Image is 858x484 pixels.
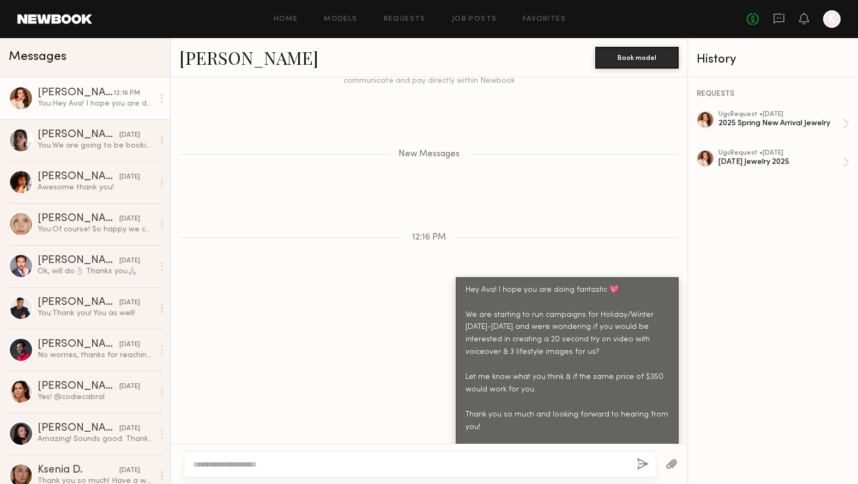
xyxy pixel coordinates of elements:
[384,16,426,23] a: Requests
[38,465,119,476] div: Ksenia D.
[718,150,843,157] div: ugc Request • [DATE]
[38,171,119,182] div: [PERSON_NAME]
[38,381,119,392] div: [PERSON_NAME]
[119,382,140,392] div: [DATE]
[38,213,119,224] div: [PERSON_NAME]
[38,224,154,235] div: You: Of course! So happy we could get this project completed & will reach out again soon for some...
[179,46,318,69] a: [PERSON_NAME]
[38,255,119,266] div: [PERSON_NAME]
[9,51,67,63] span: Messages
[823,10,841,28] a: K
[119,340,140,350] div: [DATE]
[697,53,849,66] div: History
[119,424,140,434] div: [DATE]
[595,52,679,62] a: Book model
[718,157,843,167] div: [DATE] Jewelry 2025
[38,297,119,308] div: [PERSON_NAME]
[718,111,849,136] a: ugcRequest •[DATE]2025 Spring New Arrival Jewelry
[119,172,140,182] div: [DATE]
[595,47,679,69] button: Book model
[38,392,154,402] div: Yes! @codiecabral
[38,434,154,444] div: Amazing! Sounds good. Thank you
[718,118,843,128] div: 2025 Spring New Arrival Jewelry
[38,350,154,360] div: No worries, thanks for reaching out [PERSON_NAME]
[38,266,154,277] div: Ok, will do👌🏼 Thanks you🙏🏼
[38,182,154,193] div: Awesome thank you!
[398,150,460,159] span: New Messages
[697,90,849,98] div: REQUESTS
[119,256,140,266] div: [DATE]
[523,16,566,23] a: Favorites
[38,339,119,350] div: [PERSON_NAME]
[718,111,843,118] div: ugc Request • [DATE]
[119,298,140,308] div: [DATE]
[274,16,298,23] a: Home
[38,423,119,434] div: [PERSON_NAME]
[38,130,119,140] div: [PERSON_NAME]
[324,16,357,23] a: Models
[38,308,154,318] div: You: Thank you! You as well!
[38,99,154,109] div: You: Hey Ava! I hope you are doing fantastic 💖 We are starting to run campaigns for Holiday/Winte...
[38,140,154,151] div: You: We are going to be booking for our holiday collection soon so I will def be in touch!
[119,130,140,140] div: [DATE]
[718,150,849,175] a: ugcRequest •[DATE][DATE] Jewelry 2025
[38,88,113,99] div: [PERSON_NAME]
[113,88,140,99] div: 12:16 PM
[119,465,140,476] div: [DATE]
[466,284,669,471] div: Hey Ava! I hope you are doing fantastic 💖 We are starting to run campaigns for Holiday/Winter [DA...
[119,214,140,224] div: [DATE]
[412,233,446,242] span: 12:16 PM
[452,16,497,23] a: Job Posts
